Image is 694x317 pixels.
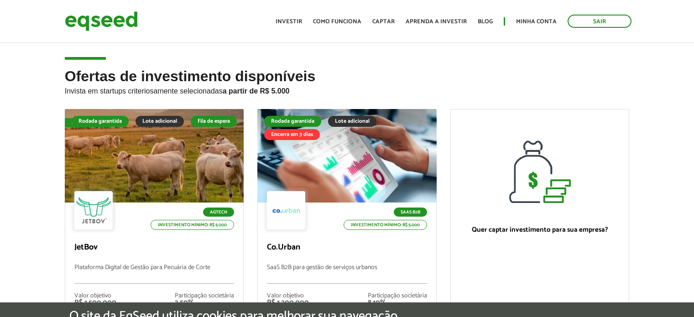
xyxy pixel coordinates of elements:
div: Lote adicional [328,116,376,127]
div: 8,10% [368,299,427,307]
div: Lote adicional [136,116,184,127]
div: Rodada garantida [264,116,321,127]
div: Participação societária [175,293,234,299]
a: Captar [372,19,395,25]
div: Fila de espera [191,116,237,127]
div: Valor objetivo [74,293,116,299]
div: R$ 1.200.000 [267,299,309,307]
div: 3,50% [175,299,234,307]
p: Investimento mínimo: R$ 5.000 [151,220,234,230]
p: Agtech [203,208,234,217]
div: Participação societária [368,293,427,299]
a: Sair [568,15,631,28]
p: Co.Urban [267,243,427,253]
div: Valor objetivo [267,293,309,299]
p: SaaS B2B para gestão de serviços urbanos [267,264,427,284]
a: Aprenda a investir [406,19,467,25]
img: EqSeed [65,9,138,33]
p: SaaS B2B [394,208,427,217]
h2: Ofertas de investimento disponíveis [65,68,630,109]
p: JetBov [74,243,235,253]
div: R$ 1.500.000 [74,299,116,307]
div: Rodada garantida [72,116,129,127]
p: Quer captar investimento para sua empresa? [460,226,620,234]
a: Blog [478,19,493,25]
p: Investimento mínimo: R$ 5.000 [344,220,427,230]
strong: a partir de R$ 5.000 [223,87,290,95]
p: Plataforma Digital de Gestão para Pecuária de Corte [74,264,235,284]
a: Como funciona [313,19,361,25]
div: Fila de espera [65,118,112,127]
a: Investir [276,19,302,25]
p: Invista em startups criteriosamente selecionadas [65,84,630,95]
a: Minha conta [516,19,557,25]
div: Encerra em 3 dias [264,129,320,140]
